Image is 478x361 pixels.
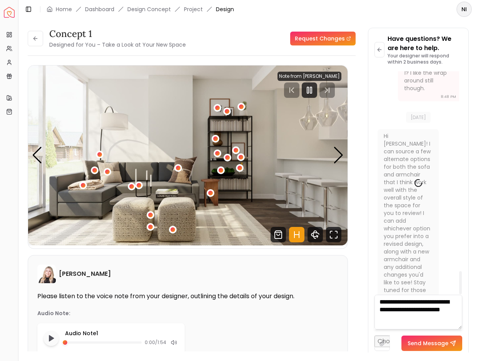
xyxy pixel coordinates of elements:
[43,331,59,346] button: Play audio note
[184,5,203,13] a: Project
[32,147,42,164] div: Previous slide
[333,147,344,164] div: Next slide
[289,227,304,242] svg: Hotspots Toggle
[277,72,341,81] div: Note from [PERSON_NAME]
[388,34,462,53] p: Have questions? We are here to help.
[85,5,114,13] a: Dashboard
[28,65,348,245] div: Carousel
[457,2,471,16] span: NI
[28,65,348,245] img: Design Render 3
[37,265,56,283] img: Hannah James
[456,2,472,17] button: NI
[216,5,234,13] span: Design
[37,309,70,317] p: Audio Note:
[49,28,186,40] h3: concept 1
[127,5,171,13] li: Design Concept
[305,86,314,95] svg: Pause
[401,336,462,351] button: Send Message
[441,93,456,101] div: 8:48 PM
[326,227,341,242] svg: Fullscreen
[290,32,356,45] a: Request Changes
[49,41,186,49] small: Designed for You – Take a Look at Your New Space
[65,329,179,337] p: Audio Note 1
[56,5,72,13] a: Home
[145,339,166,346] span: 0:00 / 1:54
[4,7,15,18] a: Spacejoy
[4,7,15,18] img: Spacejoy Logo
[59,269,111,279] h6: [PERSON_NAME]
[47,5,234,13] nav: breadcrumb
[384,132,431,309] div: Hi [PERSON_NAME]! I can source a few alternate options for both the sofa and armchair that I thin...
[28,65,348,245] div: 1 / 5
[37,292,338,300] p: Please listen to the voice note from your designer, outlining the details of your design.
[271,227,286,242] svg: Shop Products from this design
[169,338,179,347] div: Mute audio
[388,53,462,65] p: Your designer will respond within 2 business days.
[406,112,431,123] span: [DATE]
[308,227,323,242] svg: 360 View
